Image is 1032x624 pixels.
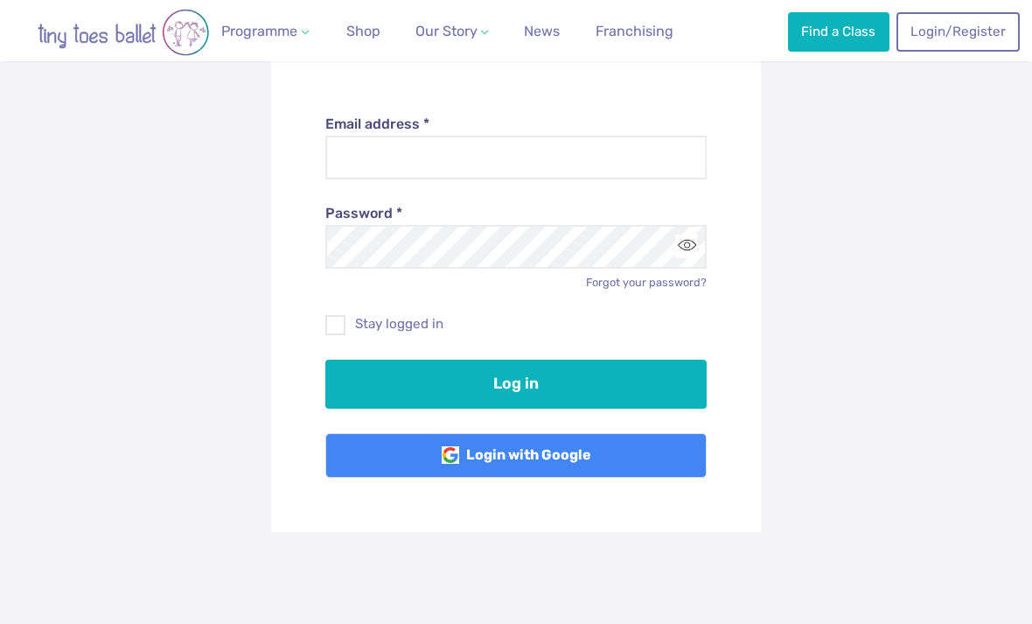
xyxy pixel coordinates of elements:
button: Log in [325,360,708,409]
a: Franchising [589,14,680,49]
div: Log in [271,61,761,532]
span: Our Story [415,23,478,39]
a: Programme [214,14,316,49]
img: tiny toes ballet [18,9,228,56]
label: Email address * [325,115,708,134]
a: Our Story [408,14,496,49]
img: Google Logo [442,446,459,464]
a: Forgot your password? [586,276,707,289]
a: Shop [338,14,387,49]
label: Password * [325,204,708,223]
a: Login/Register [896,12,1019,51]
a: Find a Class [788,12,889,51]
button: Toggle password visibility [675,235,699,258]
span: Programme [221,23,297,39]
label: Stay logged in [325,315,708,333]
span: Franchising [596,23,673,39]
a: News [517,14,567,49]
a: Login with Google [325,433,708,479]
span: Shop [346,23,380,39]
span: News [524,23,560,39]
